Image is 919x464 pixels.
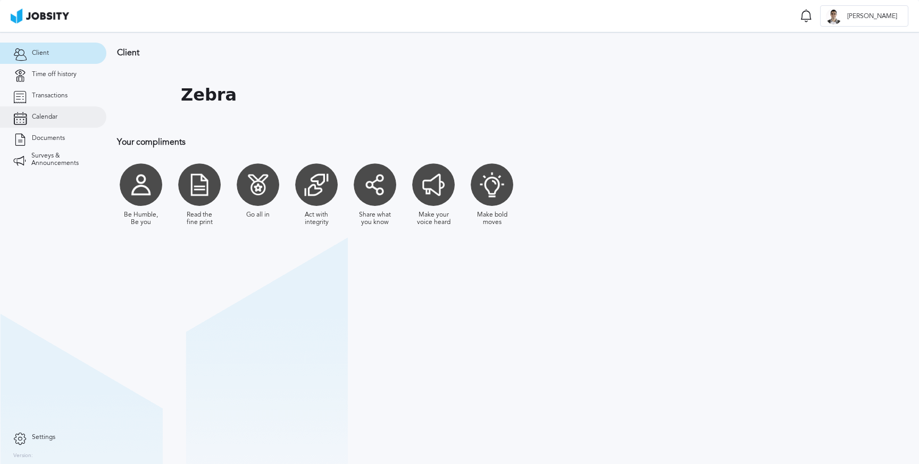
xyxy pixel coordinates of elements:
span: Surveys & Announcements [31,152,93,167]
div: Act with integrity [298,211,335,226]
span: Settings [32,434,55,441]
label: Version: [13,453,33,459]
div: Go all in [246,211,270,219]
img: ab4bad089aa723f57921c736e9817d99.png [11,9,69,23]
button: C[PERSON_NAME] [820,5,908,27]
span: Transactions [32,92,68,100]
div: Read the fine print [181,211,218,226]
div: Make bold moves [473,211,511,226]
h3: Your compliments [117,137,694,147]
span: Client [32,49,49,57]
div: Make your voice heard [415,211,452,226]
span: [PERSON_NAME] [842,13,903,20]
h3: Client [117,48,694,57]
span: Time off history [32,71,77,78]
div: Share what you know [356,211,394,226]
span: Documents [32,135,65,142]
div: Be Humble, Be you [122,211,160,226]
h1: Zebra [181,85,237,105]
div: C [826,9,842,24]
span: Calendar [32,113,57,121]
